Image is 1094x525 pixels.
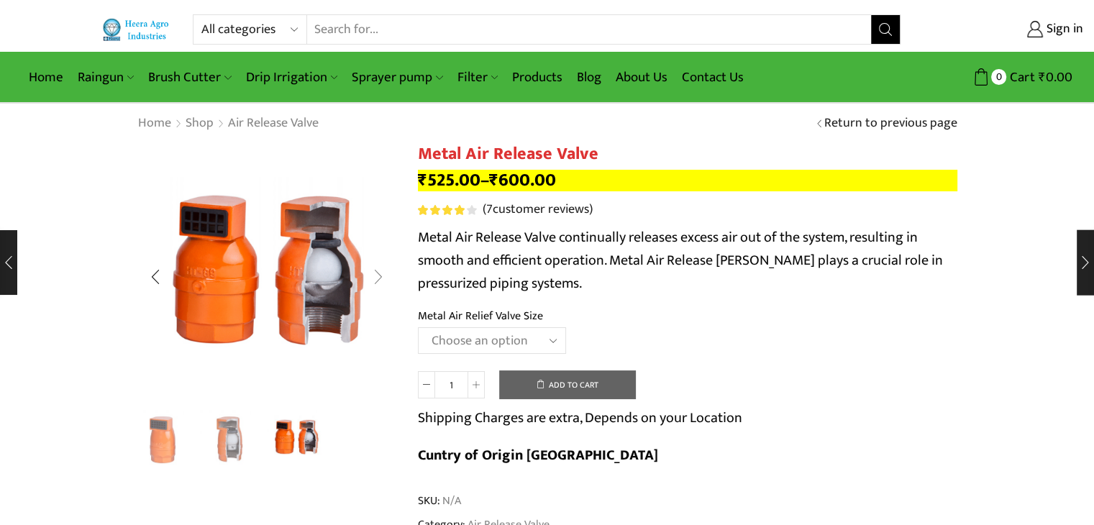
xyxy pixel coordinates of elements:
[675,60,751,94] a: Contact Us
[1006,68,1035,87] span: Cart
[134,410,193,467] li: 1 / 3
[418,205,466,215] span: Rated out of 5 based on customer ratings
[499,370,636,399] button: Add to cart
[137,114,172,133] a: Home
[418,205,479,215] span: 7
[871,15,900,44] button: Search button
[307,15,872,44] input: Search for...
[185,114,214,133] a: Shop
[486,198,493,220] span: 7
[418,308,543,324] label: Metal Air Relief Valve Size
[360,259,396,295] div: Next slide
[1043,20,1083,39] span: Sign in
[418,170,957,191] p: –
[1039,66,1046,88] span: ₹
[200,410,260,470] a: 2
[134,410,193,470] img: Metal Air Release Valve
[267,410,327,467] li: 3 / 3
[1039,66,1072,88] bdi: 0.00
[267,408,327,467] a: 3
[915,64,1072,91] a: 0 Cart ₹0.00
[418,226,957,295] p: Metal Air Release Valve continually releases excess air out of the system, resulting in smooth an...
[824,114,957,133] a: Return to previous page
[418,205,476,215] div: Rated 4.14 out of 5
[141,60,238,94] a: Brush Cutter
[418,406,742,429] p: Shipping Charges are extra, Depends on your Location
[137,259,173,295] div: Previous slide
[435,371,468,398] input: Product quantity
[991,69,1006,84] span: 0
[418,443,658,467] b: Cuntry of Origin [GEOGRAPHIC_DATA]
[440,493,461,509] span: N/A
[345,60,450,94] a: Sprayer pump
[483,201,593,219] a: (7customer reviews)
[505,60,570,94] a: Products
[489,165,556,195] bdi: 600.00
[922,17,1083,42] a: Sign in
[239,60,345,94] a: Drip Irrigation
[227,114,319,133] a: Air Release Valve
[70,60,141,94] a: Raingun
[418,144,957,165] h1: Metal Air Release Valve
[22,60,70,94] a: Home
[570,60,608,94] a: Blog
[137,144,396,403] div: 3 / 3
[418,493,957,509] span: SKU:
[450,60,505,94] a: Filter
[418,165,480,195] bdi: 525.00
[418,165,427,195] span: ₹
[137,114,319,133] nav: Breadcrumb
[608,60,675,94] a: About Us
[200,410,260,467] li: 2 / 3
[489,165,498,195] span: ₹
